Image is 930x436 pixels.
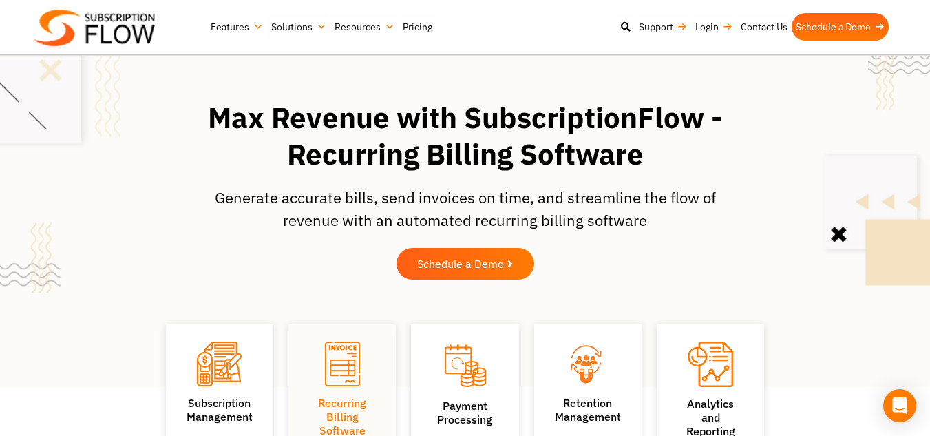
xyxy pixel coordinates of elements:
img: Retention Management icon [555,342,622,386]
img: Recurring Billing Software icon [325,342,360,386]
img: Analytics and Reporting icon [688,342,733,387]
img: Payment Processing icon [443,342,487,389]
img: Subscriptionflow [34,10,155,46]
a: Support [635,13,691,41]
a: PaymentProcessing [437,399,492,426]
a: SubscriptionManagement [187,396,253,424]
a: Login [691,13,737,41]
p: Generate accurate bills, send invoices on time, and streamline the flow of revenue with an automa... [214,186,717,231]
a: Contact Us [737,13,792,41]
div: Open Intercom Messenger [883,389,916,422]
h1: Max Revenue with SubscriptionFlow - Recurring Billing Software [180,100,751,172]
img: Subscription Management icon [197,342,242,386]
a: Features [207,13,267,41]
span: Schedule a Demo [417,258,504,269]
a: Retention Management [555,396,621,424]
a: Pricing [399,13,436,41]
a: Schedule a Demo [792,13,889,41]
a: Schedule a Demo [397,248,534,280]
a: Resources [330,13,399,41]
a: Solutions [267,13,330,41]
